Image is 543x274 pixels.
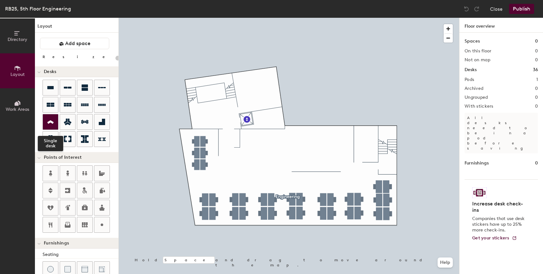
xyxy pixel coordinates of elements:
a: Get your stickers [472,236,517,241]
h1: Desks [465,66,477,73]
img: Couch (corner) [99,266,105,272]
button: Close [490,4,503,14]
img: Couch (middle) [82,266,88,272]
span: Desks [44,69,56,74]
h2: Ungrouped [465,95,488,100]
h1: Layout [35,23,118,33]
span: Directory [8,37,27,42]
h2: 1 [536,77,538,82]
h2: Archived [465,86,483,91]
button: Publish [509,4,534,14]
span: Layout [10,72,25,77]
h2: With stickers [465,104,493,109]
div: RB25, 5th Floor Engineering [5,5,71,13]
h2: 0 [535,104,538,109]
h1: Floor overview [459,18,543,33]
img: Cushion [64,266,71,272]
span: Add space [65,40,90,47]
h1: 0 [535,38,538,45]
h2: Pods [465,77,474,82]
p: Companies that use desk stickers have up to 25% more check-ins. [472,216,526,233]
h1: 0 [535,160,538,167]
img: Sticker logo [472,187,487,198]
h1: Furnishings [465,160,489,167]
div: Seating [43,251,118,258]
img: Undo [463,6,470,12]
h1: Spaces [465,38,480,45]
div: Resize [43,54,113,59]
h2: On this floor [465,49,492,54]
span: Work Areas [6,107,29,112]
h2: 0 [535,57,538,63]
h1: 36 [533,66,538,73]
h2: 0 [535,86,538,91]
span: Furnishings [44,241,69,246]
img: Stool [47,266,54,272]
span: Get your stickers [472,235,509,241]
h2: 0 [535,95,538,100]
h2: 0 [535,49,538,54]
button: Help [438,257,453,268]
img: Redo [473,6,480,12]
span: Points of Interest [44,155,82,160]
button: Single desk [43,114,58,130]
p: All desks need to be in a pod before saving [465,113,538,153]
h4: Increase desk check-ins [472,201,526,213]
h2: Not on map [465,57,490,63]
button: Add space [40,38,109,49]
